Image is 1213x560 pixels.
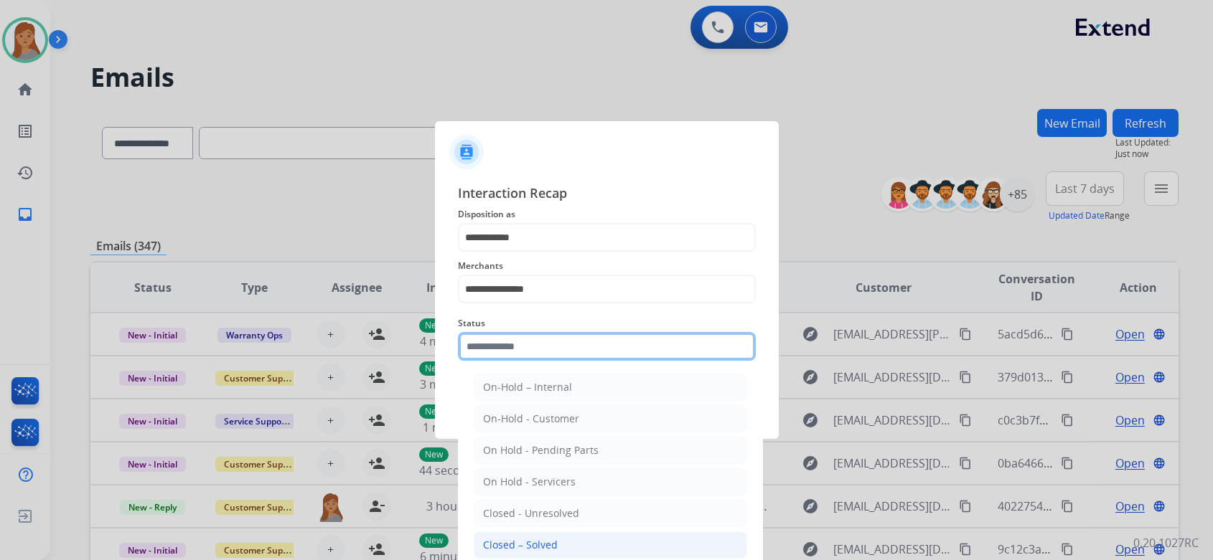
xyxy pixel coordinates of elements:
[483,412,579,426] div: On-Hold - Customer
[483,380,572,394] div: On-Hold – Internal
[458,257,756,275] span: Merchants
[458,206,756,223] span: Disposition as
[483,538,558,552] div: Closed – Solved
[458,183,756,206] span: Interaction Recap
[483,475,576,489] div: On Hold - Servicers
[458,315,756,332] span: Status
[483,506,579,521] div: Closed - Unresolved
[1133,534,1199,551] p: 0.20.1027RC
[483,443,599,457] div: On Hold - Pending Parts
[449,135,484,169] img: contactIcon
